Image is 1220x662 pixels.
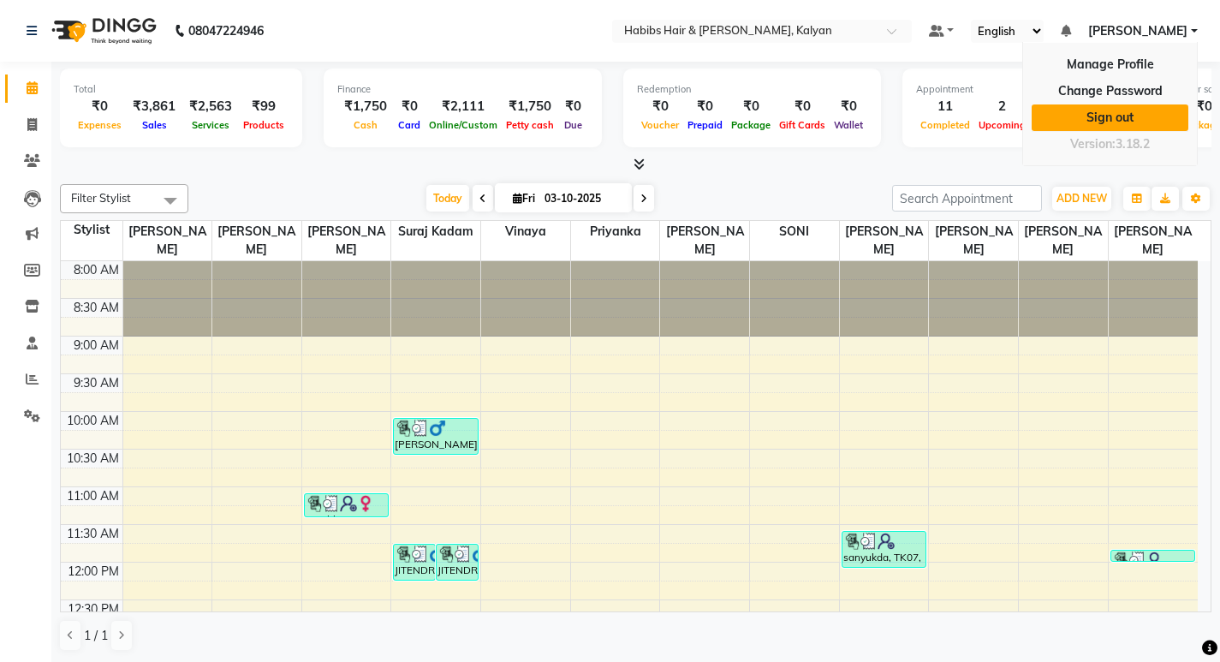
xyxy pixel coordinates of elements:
div: sanyukda, TK07, 11:35 AM-12:05 PM, Dry Haircut [DEMOGRAPHIC_DATA] [842,532,925,567]
div: 11:00 AM [63,487,122,505]
div: 10:00 AM [63,412,122,430]
div: Total [74,82,289,97]
button: ADD NEW [1052,187,1111,211]
div: ₹1,750 [502,97,558,116]
div: 12:30 PM [64,600,122,618]
span: Due [560,119,586,131]
span: [PERSON_NAME] [302,221,391,260]
a: Sign out [1032,104,1188,131]
span: Wallet [830,119,867,131]
span: [PERSON_NAME] [660,221,749,260]
div: ₹0 [394,97,425,116]
div: 9:30 AM [70,374,122,392]
div: ₹3,861 [126,97,182,116]
div: 12:00 PM [64,563,122,581]
span: [PERSON_NAME] [1109,221,1198,260]
span: [PERSON_NAME] [212,221,301,260]
div: 11:30 AM [63,525,122,543]
span: Card [394,119,425,131]
span: Online/Custom [425,119,502,131]
span: Products [239,119,289,131]
span: [PERSON_NAME] [840,221,929,260]
div: ₹0 [830,97,867,116]
div: ₹0 [558,97,588,116]
img: logo [44,7,161,55]
span: Sales [138,119,171,131]
div: Redemption [637,82,867,97]
span: Services [187,119,234,131]
span: Prepaid [683,119,727,131]
div: JITENDRA, TK09, 11:45 AM-12:15 PM, Dry Haircut [DEMOGRAPHIC_DATA] [437,545,478,580]
span: Today [426,185,469,212]
span: Voucher [637,119,683,131]
a: Manage Profile [1032,51,1188,78]
span: [PERSON_NAME] [1019,221,1108,260]
div: pratibha, TK03, 11:05 AM-11:25 AM, Body Basics Threadinge - Eyebrows,Body Basics Threadinge - Upp... [305,494,388,516]
span: Filter Stylist [71,191,131,205]
span: Suraj Kadam [391,221,480,242]
span: Package [727,119,775,131]
div: Stylist [61,221,122,239]
span: Priyanka [571,221,660,242]
span: 1 / 1 [84,627,108,645]
span: Upcoming [974,119,1030,131]
span: [PERSON_NAME] [929,221,1018,260]
div: JITENDRA, TK08, 11:45 AM-12:15 PM, [PERSON_NAME] Trimming [394,545,435,580]
div: 2 [974,97,1030,116]
span: [PERSON_NAME] [1088,22,1187,40]
div: ₹0 [637,97,683,116]
div: Finance [337,82,588,97]
div: ₹1,750 [337,97,394,116]
div: ₹0 [74,97,126,116]
span: Cash [349,119,382,131]
span: Expenses [74,119,126,131]
span: [PERSON_NAME] [123,221,212,260]
div: ₹0 [775,97,830,116]
div: ₹2,111 [425,97,502,116]
div: 8:30 AM [70,299,122,317]
div: Appointment [916,82,1128,97]
span: Petty cash [502,119,558,131]
span: Gift Cards [775,119,830,131]
div: 8:00 AM [70,261,122,279]
span: SONI [750,221,839,242]
div: 10:30 AM [63,450,122,468]
input: Search Appointment [892,185,1042,212]
span: Completed [916,119,974,131]
a: Change Password [1032,78,1188,104]
b: 08047224946 [188,7,264,55]
div: 11 [916,97,974,116]
div: ₹99 [239,97,289,116]
input: 2025-10-03 [539,186,625,212]
span: Vinaya [481,221,570,242]
div: 9:00 AM [70,337,122,355]
span: Fri [509,192,539,205]
div: ₹0 [727,97,775,116]
div: Version:3.18.2 [1032,132,1188,157]
div: [PERSON_NAME], TK01, 10:05 AM-10:35 AM, Dry Haircut [DEMOGRAPHIC_DATA] [394,419,477,454]
div: sanyukda, TK05, 11:50 AM-12:00 PM, Body Basics Threadinge - Eyebrows [1111,551,1195,561]
span: ADD NEW [1056,192,1107,205]
div: ₹2,563 [182,97,239,116]
div: ₹0 [683,97,727,116]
